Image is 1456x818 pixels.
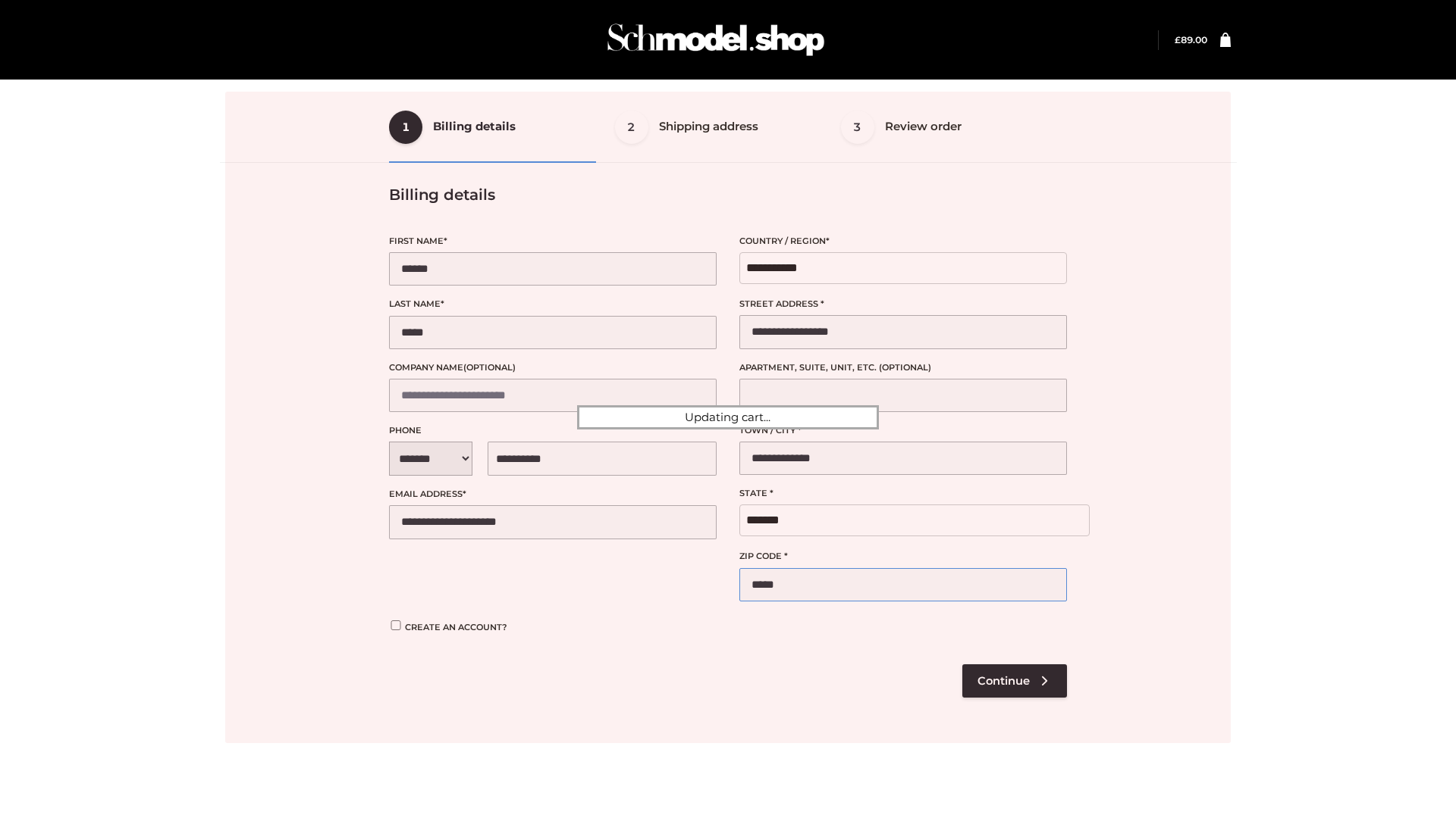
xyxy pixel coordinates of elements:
a: £89.00 [1175,34,1207,45]
span: £ [1175,34,1181,45]
bdi: 89.00 [1175,34,1207,45]
img: Schmodel Admin 964 [602,10,830,70]
div: Updating cart... [577,405,879,429]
